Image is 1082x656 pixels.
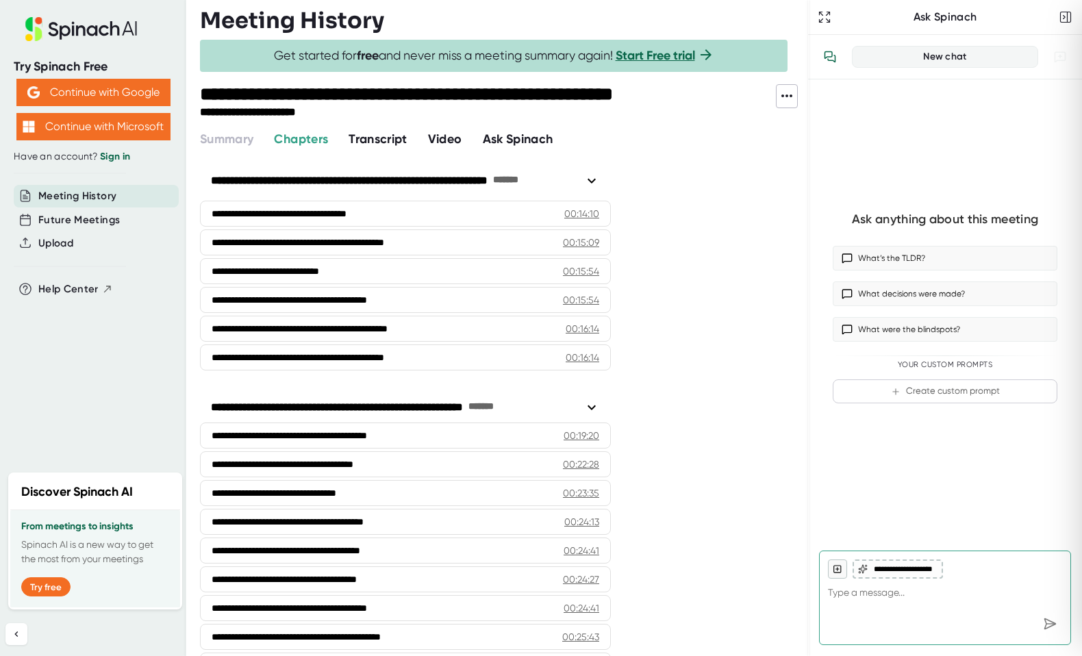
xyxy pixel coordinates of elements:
[833,246,1057,270] button: What’s the TLDR?
[349,131,407,147] span: Transcript
[274,130,328,149] button: Chapters
[833,317,1057,342] button: What were the blindspots?
[564,601,599,615] div: 00:24:41
[274,48,714,64] span: Get started for and never miss a meeting summary again!
[38,212,120,228] button: Future Meetings
[563,236,599,249] div: 00:15:09
[38,281,113,297] button: Help Center
[563,457,599,471] div: 00:22:28
[16,79,171,106] button: Continue with Google
[38,188,116,204] button: Meeting History
[100,151,130,162] a: Sign in
[27,86,40,99] img: Aehbyd4JwY73AAAAAElFTkSuQmCC
[1037,611,1062,636] div: Send message
[200,130,253,149] button: Summary
[274,131,328,147] span: Chapters
[200,131,253,147] span: Summary
[349,130,407,149] button: Transcript
[861,51,1029,63] div: New chat
[38,281,99,297] span: Help Center
[834,10,1056,24] div: Ask Spinach
[483,131,553,147] span: Ask Spinach
[21,483,133,501] h2: Discover Spinach AI
[562,630,599,644] div: 00:25:43
[357,48,379,63] b: free
[833,379,1057,403] button: Create custom prompt
[564,515,599,529] div: 00:24:13
[428,131,462,147] span: Video
[833,360,1057,370] div: Your Custom Prompts
[566,322,599,336] div: 00:16:14
[564,544,599,557] div: 00:24:41
[483,130,553,149] button: Ask Spinach
[616,48,695,63] a: Start Free trial
[21,521,169,532] h3: From meetings to insights
[563,293,599,307] div: 00:15:54
[564,207,599,220] div: 00:14:10
[14,59,173,75] div: Try Spinach Free
[14,151,173,163] div: Have an account?
[816,43,844,71] button: View conversation history
[833,281,1057,306] button: What decisions were made?
[21,577,71,596] button: Try free
[852,212,1038,227] div: Ask anything about this meeting
[5,623,27,645] button: Collapse sidebar
[21,538,169,566] p: Spinach AI is a new way to get the most from your meetings
[563,486,599,500] div: 00:23:35
[200,8,384,34] h3: Meeting History
[428,130,462,149] button: Video
[815,8,834,27] button: Expand to Ask Spinach page
[563,572,599,586] div: 00:24:27
[564,429,599,442] div: 00:19:20
[38,236,73,251] button: Upload
[563,264,599,278] div: 00:15:54
[1056,8,1075,27] button: Close conversation sidebar
[566,351,599,364] div: 00:16:14
[16,113,171,140] button: Continue with Microsoft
